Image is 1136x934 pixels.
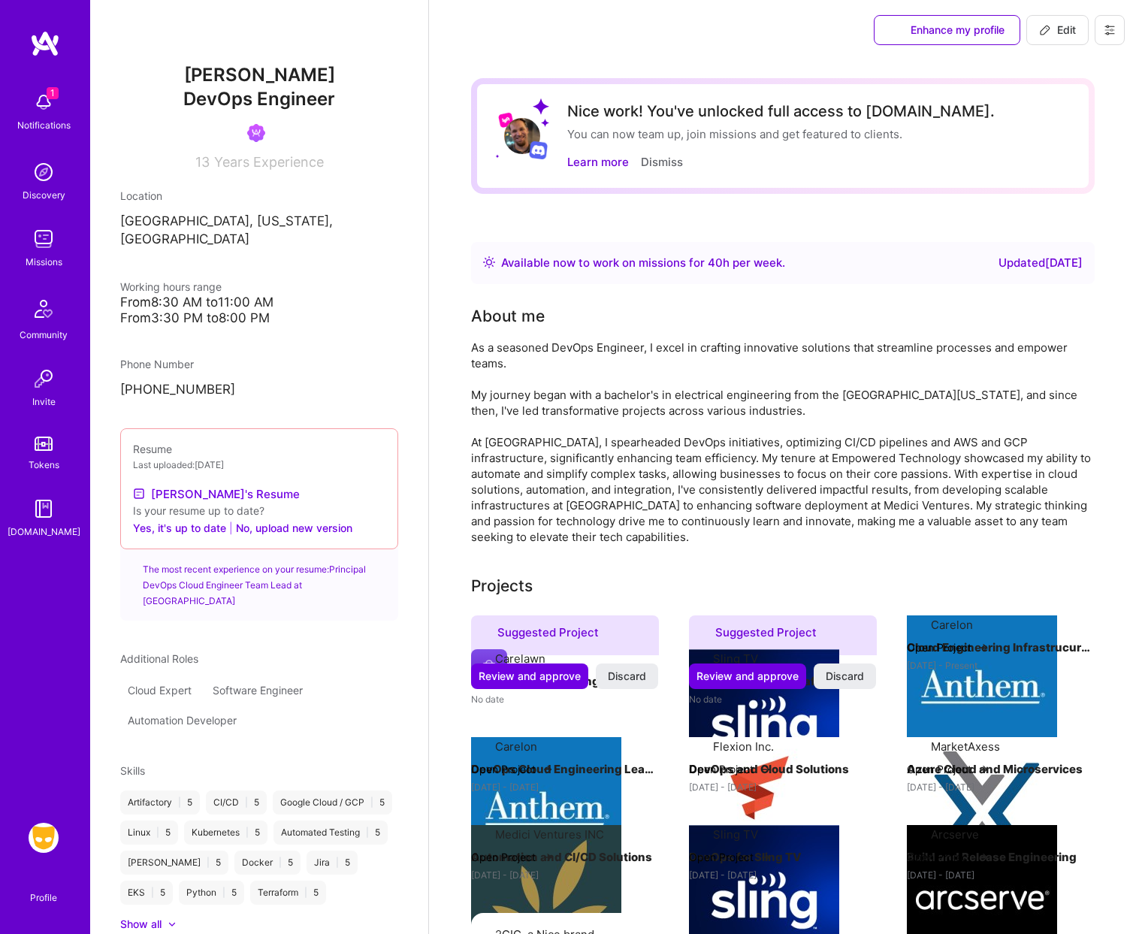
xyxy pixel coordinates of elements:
img: Resume [133,488,145,500]
div: MarketAxess [931,739,1000,754]
div: From 3:30 PM to 8:00 PM [120,310,398,326]
div: EKS 5 [120,881,173,905]
div: [PERSON_NAME] 5 [120,851,228,875]
img: logo [30,30,60,57]
div: Invite [32,394,56,410]
div: Linux 5 [120,821,178,845]
a: [PERSON_NAME]'s Resume [133,485,300,503]
span: Review and approve [479,669,581,684]
button: Enhance my profile [874,15,1020,45]
span: Review and approve [696,669,799,684]
i: icon SuggestedTeams [890,25,902,37]
span: Working hours range [120,280,222,293]
div: [DOMAIN_NAME] [8,524,80,540]
span: [PERSON_NAME] [120,64,398,86]
div: Jira 5 [307,851,358,875]
div: Python 5 [179,881,244,905]
div: Carelon [495,739,537,754]
button: Learn more [567,154,629,170]
div: Available now to work on missions for h per week . [501,254,785,272]
img: Company logo [907,615,1057,766]
img: tokens [35,437,53,451]
div: [DATE] - [DATE] [907,867,1095,883]
h4: DevOps Cloud Engineering Leadership [471,760,659,779]
button: Review and approve [471,663,588,689]
button: Discard [814,663,876,689]
div: Is your resume up to date? [133,503,385,518]
div: Cloud Expert [120,679,199,703]
div: [DATE] - [DATE] [471,779,659,795]
img: Been on Mission [247,124,265,142]
span: | [279,857,282,869]
div: Medici Ventures INC [495,827,604,842]
div: As a seasoned DevOps Engineer, I excel in crafting innovative solutions that streamline processes... [471,340,1095,545]
span: | [370,796,373,809]
img: arrow-right [977,851,989,863]
div: Carelon [931,617,973,633]
span: | [151,887,154,899]
span: 1 [47,87,59,99]
button: Open Project [907,849,989,865]
div: [DATE] - [DATE] [689,867,877,883]
div: Last uploaded: [DATE] [133,457,385,473]
div: [DATE] - [DATE] [689,779,877,795]
img: Company logo [471,737,621,887]
img: Invite [29,364,59,394]
div: Docker 5 [234,851,301,875]
button: Dismiss [641,154,683,170]
div: [DATE] - [DATE] [907,779,1095,795]
span: | [178,796,181,809]
img: discovery [29,157,59,187]
span: | [304,887,307,899]
img: arrow-right [760,763,772,775]
img: User Avatar [504,118,540,154]
div: Nice work! You've unlocked full access to [DOMAIN_NAME]. [567,102,995,120]
span: | [246,827,249,839]
i: icon SuggestedTeams [698,627,709,638]
i: icon SuggestedTeams [132,561,137,570]
span: | [366,827,369,839]
img: Company logo [907,737,1057,887]
button: Open Project [471,761,554,777]
div: From 8:30 AM to 11:00 AM [120,295,398,310]
h4: DevOps for Sling TV [689,848,877,867]
button: Open Project [907,761,989,777]
span: | [229,520,233,536]
img: Company logo [471,649,507,685]
h4: Cloud Engineering Infrastrucure in AI Space [907,638,1095,657]
span: 13 [195,154,210,170]
span: | [207,857,210,869]
h4: Build and Release Engineering [907,848,1095,867]
img: arrow-right [760,851,772,863]
p: [PHONE_NUMBER] [120,381,398,399]
button: No, upload new version [236,518,352,537]
div: Google Cloud / GCP 5 [273,790,392,815]
div: Location [120,188,398,204]
div: Carelawn [495,651,545,666]
span: Resume [133,443,172,455]
span: Edit [1039,23,1076,38]
div: Community [20,327,68,343]
span: | [222,887,225,899]
span: Enhance my profile [890,23,1005,38]
div: Sling TV [713,651,758,666]
span: Skills [120,764,145,777]
a: Profile [25,874,62,904]
img: teamwork [29,224,59,254]
img: Company logo [689,737,839,887]
img: bell [29,87,59,117]
span: Additional Roles [120,652,198,665]
div: [DATE] - [DATE] [471,867,659,883]
img: arrow-right [977,642,989,654]
img: Availability [483,256,495,268]
img: Community [26,291,62,327]
span: Phone Number [120,358,194,370]
div: Software Engineer [205,679,310,703]
span: | [156,827,159,839]
p: [GEOGRAPHIC_DATA], [US_STATE], [GEOGRAPHIC_DATA] [120,213,398,249]
button: Edit [1026,15,1089,45]
img: Grindr: Mobile + BE + Cloud [29,823,59,853]
div: Artifactory 5 [120,790,200,815]
h4: Automation and CI/CD Solutions [471,848,659,867]
img: arrow-right [542,851,554,863]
